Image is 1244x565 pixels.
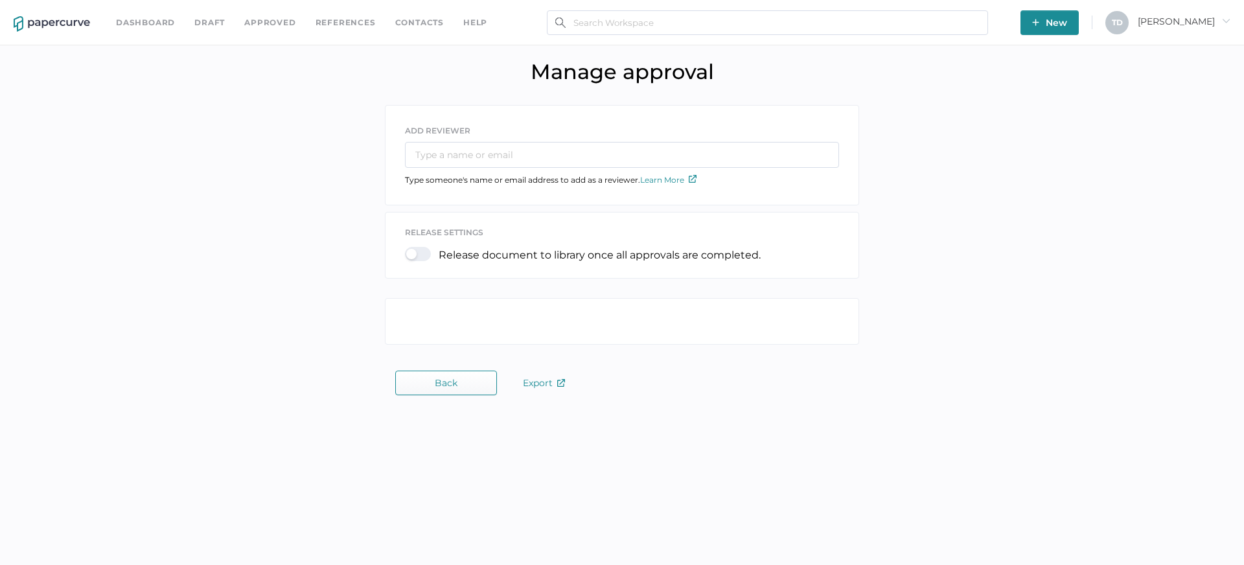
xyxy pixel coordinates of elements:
span: Export [523,377,565,389]
span: [PERSON_NAME] [1138,16,1230,27]
span: ADD REVIEWER [405,126,470,135]
h1: Manage approval [10,59,1234,84]
img: external-link-icon.7ec190a1.svg [557,379,565,387]
span: Back [435,378,457,388]
a: References [316,16,376,30]
a: Draft [194,16,225,30]
img: external-link-icon.7ec190a1.svg [689,175,697,183]
i: arrow_right [1221,16,1230,25]
p: Release document to library once all approvals are completed. [439,249,761,261]
input: Type a name or email [405,142,839,168]
a: Contacts [395,16,444,30]
img: search.bf03fe8b.svg [555,17,566,28]
a: Learn More [640,175,697,185]
div: help [463,16,487,30]
span: release settings [405,227,483,237]
a: Dashboard [116,16,175,30]
img: papercurve-logo-colour.7244d18c.svg [14,16,90,32]
img: plus-white.e19ec114.svg [1032,19,1039,26]
span: New [1032,10,1067,35]
input: Search Workspace [547,10,988,35]
a: Approved [244,16,295,30]
button: New [1020,10,1079,35]
button: Back [395,371,497,395]
span: T D [1112,17,1123,27]
span: Type someone's name or email address to add as a reviewer. [405,175,697,185]
button: Export [510,371,578,395]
